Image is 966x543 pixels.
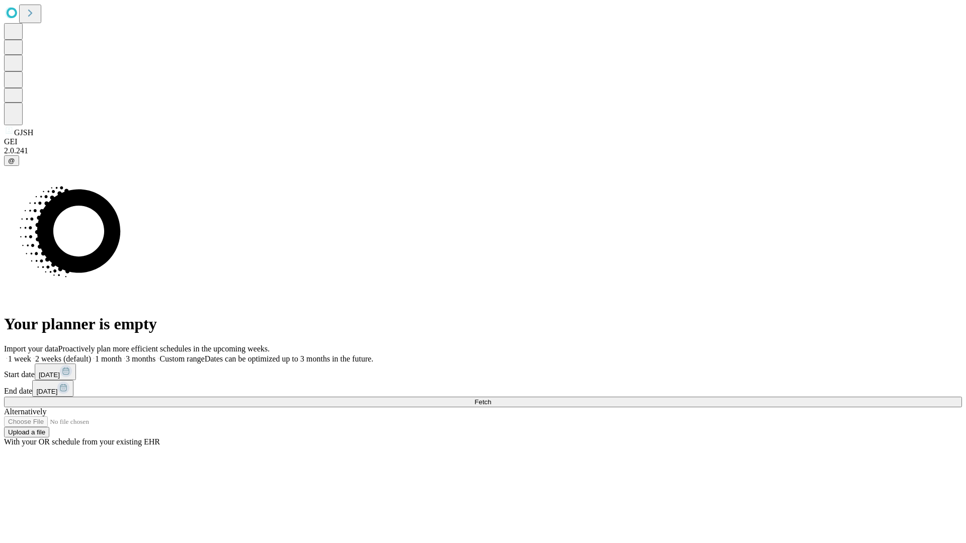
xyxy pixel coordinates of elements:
div: GEI [4,137,962,146]
span: 2 weeks (default) [35,354,91,363]
button: Fetch [4,397,962,407]
span: Dates can be optimized up to 3 months in the future. [205,354,373,363]
span: With your OR schedule from your existing EHR [4,437,160,446]
button: @ [4,155,19,166]
div: Start date [4,364,962,380]
span: @ [8,157,15,164]
div: 2.0.241 [4,146,962,155]
button: Upload a file [4,427,49,437]
div: End date [4,380,962,397]
span: 1 month [95,354,122,363]
button: [DATE] [35,364,76,380]
span: Import your data [4,344,58,353]
span: [DATE] [39,371,60,379]
button: [DATE] [32,380,73,397]
span: Custom range [159,354,204,363]
span: GJSH [14,128,33,137]
span: 1 week [8,354,31,363]
span: Alternatively [4,407,46,416]
span: Proactively plan more efficient schedules in the upcoming weeks. [58,344,270,353]
span: 3 months [126,354,155,363]
span: Fetch [474,398,491,406]
span: [DATE] [36,388,57,395]
h1: Your planner is empty [4,315,962,333]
